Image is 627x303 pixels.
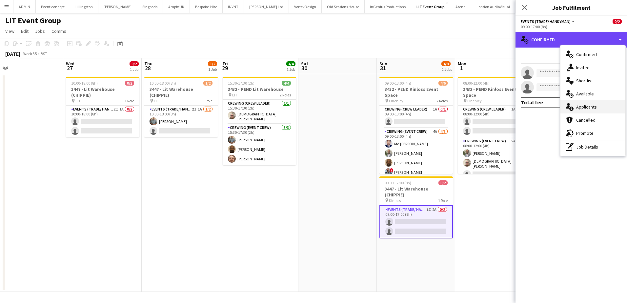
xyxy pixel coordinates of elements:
span: Sat [301,61,308,67]
span: 09:00-17:00 (8h) [385,180,411,185]
app-card-role: Events (Trade/ Handyman)2I1A0/210:00-18:00 (8h) [66,106,139,137]
div: [DATE] [5,51,20,57]
span: 27 [65,64,74,72]
button: ADMIN [13,0,36,13]
a: View [3,27,17,35]
h1: LIT Event Group [5,16,61,26]
app-job-card: 15:30-17:30 (2h)4/43432 - PEND Lit Warehouse LIT2 RolesCrewing (Crew Leader)1/115:30-17:30 (2h)[D... [223,77,296,165]
button: Events (Trade/ Handyman) [521,19,576,24]
button: Ampix UK [163,0,190,13]
button: Lillingston [70,0,98,13]
app-card-role: Crewing (Event Crew)3/315:30-17:30 (2h)[PERSON_NAME][PERSON_NAME][PERSON_NAME] [223,124,296,165]
app-card-role: Crewing (Crew Leader)1A0/109:00-13:00 (4h) [379,106,453,128]
h3: 3447 - Lit Warehouse (CHIPPIE) [379,186,453,198]
span: 4/4 [286,61,295,66]
span: 1/2 [203,81,212,86]
span: 2 Roles [515,98,526,103]
span: Comms [51,28,66,34]
h3: 3432 - PEND Kinloss Event Space [379,86,453,98]
button: LIT Event Group [411,0,450,13]
span: Jobs [35,28,45,34]
h3: 3432 - PEND Lit Warehouse [223,86,296,92]
span: Wed [66,61,74,67]
span: 0/2 [438,180,448,185]
span: 1/2 [208,61,217,66]
span: 4/4 [282,81,291,86]
span: 30 [300,64,308,72]
span: Fri [223,61,228,67]
span: 31 [378,64,387,72]
div: Cancelled [560,113,625,127]
span: 10:00-18:00 (8h) [150,81,176,86]
span: 2 Roles [436,98,448,103]
span: 29 [222,64,228,72]
app-job-card: 10:00-18:00 (8h)0/23447 - Lit Warehouse (CHIPPIE) LIT1 RoleEvents (Trade/ Handyman)2I1A0/210:00-1... [66,77,139,137]
h3: 3432 - PEND Kinloss Event Space [458,86,531,98]
span: Week 35 [22,51,38,56]
button: VortekDesign [289,0,322,13]
span: 4/6 [438,81,448,86]
button: London AudioVisual [471,0,516,13]
app-card-role: Crewing (Crew Leader)1A0/208:00-12:00 (4h) [458,106,531,137]
app-card-role: Crewing (Crew Leader)1/115:30-17:30 (2h)[DEMOGRAPHIC_DATA][PERSON_NAME] [223,100,296,124]
div: Available [560,87,625,100]
div: Promote [560,127,625,140]
span: 08:00-12:00 (4h) [463,81,490,86]
div: Total fee [521,99,543,106]
button: Event concept [36,0,70,13]
div: Confirmed [560,48,625,61]
button: Arena [450,0,471,13]
span: 4/8 [441,61,451,66]
app-job-card: 08:00-12:00 (4h)2/83432 - PEND Kinloss Event Space Finchley2 RolesCrewing (Crew Leader)1A0/208:00... [458,77,531,174]
span: Finchley [467,98,482,103]
app-job-card: 10:00-18:00 (8h)1/23447 - Lit Warehouse (CHIPPIE) LIT1 RoleEvents (Trade/ Handyman)2I1A1/210:00-1... [144,77,218,137]
span: 1 Role [438,198,448,203]
span: Edit [21,28,29,34]
div: 2 Jobs [442,67,452,72]
span: Mon [458,61,466,67]
span: 15:30-17:30 (2h) [228,81,254,86]
h3: Job Fulfilment [516,3,627,12]
div: Applicants [560,100,625,113]
span: Finchley [389,98,403,103]
div: 09:00-17:00 (8h) [521,24,622,29]
span: LIT [154,98,159,103]
div: Confirmed [516,32,627,48]
span: LIT [75,98,81,103]
div: Shortlist [560,74,625,87]
button: INVNT [223,0,244,13]
span: Sun [379,61,387,67]
span: 0/2 [125,81,134,86]
h3: 3447 - Lit Warehouse (CHIPPIE) [66,86,139,98]
div: 1 Job [208,67,217,72]
app-card-role: Events (Trade/ Handyman)1I2A0/209:00-17:00 (8h) [379,205,453,238]
span: 0/2 [613,19,622,24]
a: Comms [49,27,69,35]
span: View [5,28,14,34]
span: 1 [457,64,466,72]
span: LIT [232,92,237,97]
span: Events (Trade/ Handyman) [521,19,571,24]
span: 1 Role [125,98,134,103]
div: 1 Job [130,67,138,72]
button: Bespoke-Hire [190,0,223,13]
app-card-role: Crewing (Event Crew)5A2/608:00-12:00 (4h)[PERSON_NAME][DEMOGRAPHIC_DATA][PERSON_NAME] [458,137,531,209]
span: 28 [143,64,152,72]
span: 0/2 [130,61,139,66]
app-job-card: 09:00-17:00 (8h)0/23447 - Lit Warehouse (CHIPPIE) Kinloss1 RoleEvents (Trade/ Handyman)1I2A0/209:... [379,176,453,238]
button: InGenius Productions [365,0,411,13]
a: Jobs [32,27,48,35]
div: Invited [560,61,625,74]
span: 10:00-18:00 (8h) [71,81,98,86]
app-job-card: 09:00-13:00 (4h)4/63432 - PEND Kinloss Event Space Finchley2 RolesCrewing (Crew Leader)1A0/109:00... [379,77,453,174]
app-card-role: Crewing (Event Crew)4A4/509:00-13:00 (4h)Md [PERSON_NAME][PERSON_NAME][PERSON_NAME]![PERSON_NAME] [379,128,453,188]
span: Kinloss [389,198,401,203]
a: Edit [18,27,31,35]
button: Singpods [137,0,163,13]
span: Thu [144,61,152,67]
